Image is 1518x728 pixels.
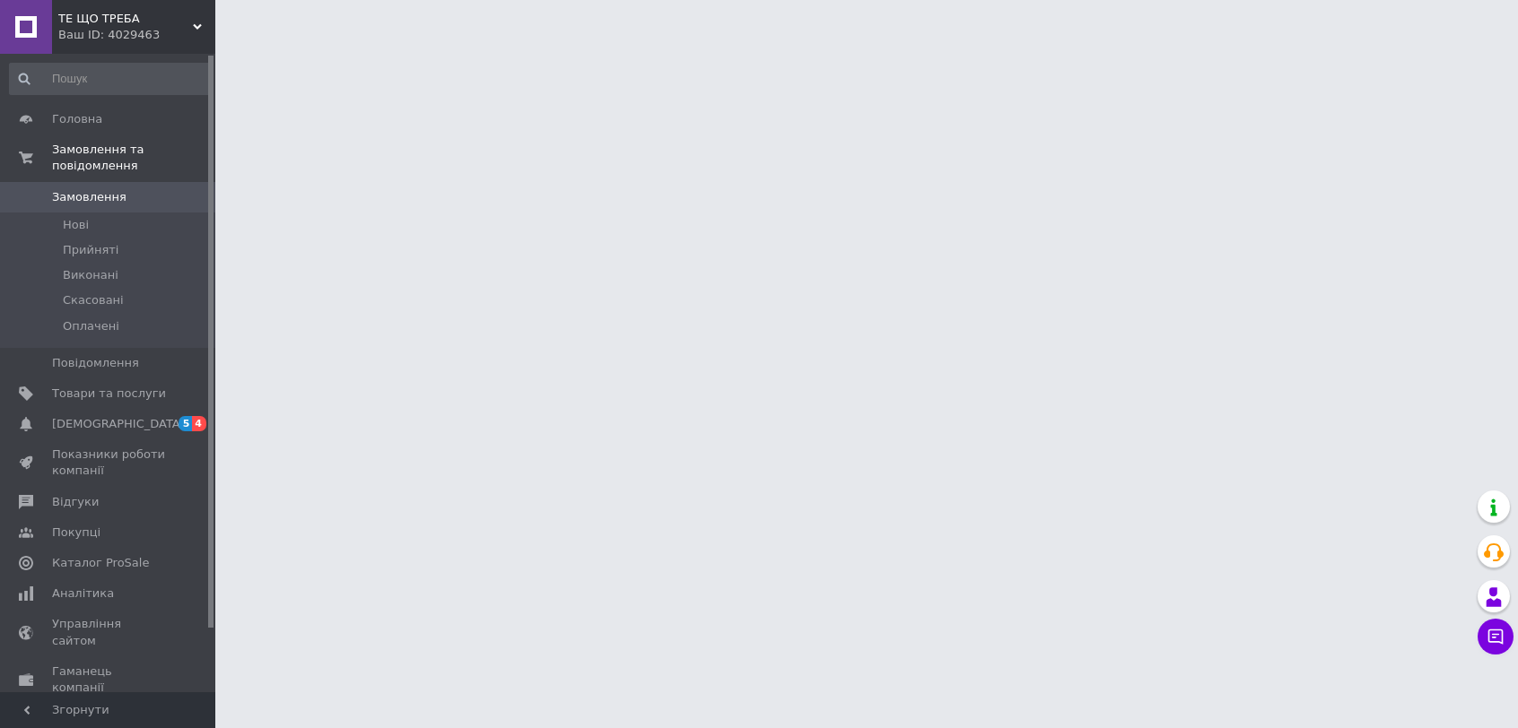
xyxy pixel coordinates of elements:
span: Повідомлення [52,355,139,371]
button: Чат з покупцем [1478,619,1514,654]
span: Замовлення та повідомлення [52,142,215,174]
span: Головна [52,111,102,127]
span: Гаманець компанії [52,663,166,696]
input: Пошук [9,63,211,95]
span: Товари та послуги [52,386,166,402]
div: Ваш ID: 4029463 [58,27,215,43]
span: Нові [63,217,89,233]
span: Управління сайтом [52,616,166,648]
span: Виконані [63,267,118,283]
span: [DEMOGRAPHIC_DATA] [52,416,185,432]
span: Оплачені [63,318,119,334]
span: 4 [192,416,206,431]
span: ТЕ ЩО ТРЕБА [58,11,193,27]
span: Аналітика [52,585,114,602]
span: Покупці [52,524,100,541]
span: Прийняті [63,242,118,258]
span: Показники роботи компанії [52,446,166,479]
span: 5 [179,416,193,431]
span: Замовлення [52,189,126,205]
span: Скасовані [63,292,124,308]
span: Каталог ProSale [52,555,149,571]
span: Відгуки [52,494,99,510]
